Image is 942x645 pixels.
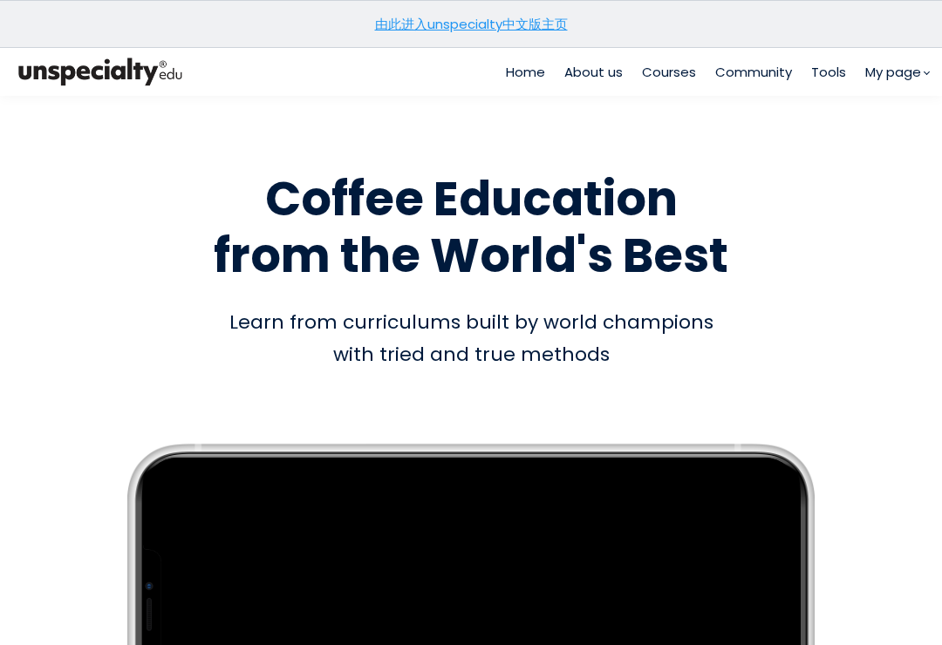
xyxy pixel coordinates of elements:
a: Tools [811,62,846,82]
h1: Coffee Education from the World's Best [13,171,929,284]
img: bc390a18feecddb333977e298b3a00a1.png [13,54,188,90]
div: Learn from curriculums built by world champions with tried and true methods [13,306,929,371]
a: 由此进入unspecialty中文版主页 [375,15,568,33]
a: Community [715,62,792,82]
a: My page [865,62,929,82]
a: Home [506,62,545,82]
span: My page [865,62,921,82]
a: Courses [642,62,696,82]
a: About us [564,62,623,82]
